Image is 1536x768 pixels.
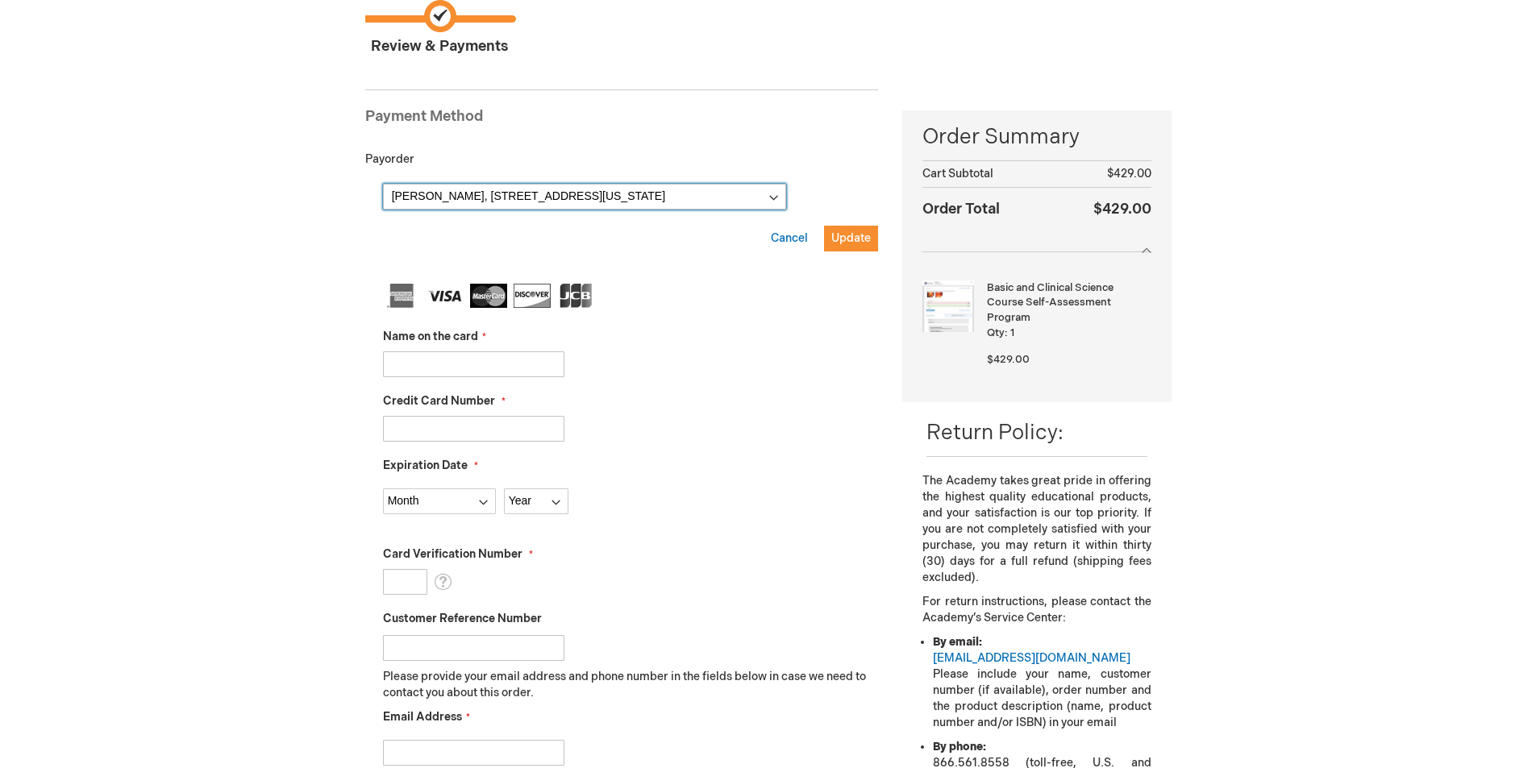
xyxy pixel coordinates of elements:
[383,459,468,472] span: Expiration Date
[1010,326,1014,339] span: 1
[557,284,594,308] img: JCB
[383,710,462,724] span: Email Address
[933,740,986,753] strong: By phone:
[383,669,879,701] p: Please provide your email address and phone number in the fields below in case we need to contact...
[383,416,564,442] input: Credit Card Number
[427,284,464,308] img: Visa
[365,106,879,135] div: Payment Method
[922,280,974,332] img: Basic and Clinical Science Course Self-Assessment Program
[922,122,1151,160] span: Order Summary
[383,284,420,308] img: American Express
[1107,167,1151,181] span: $429.00
[771,231,808,245] span: Cancel
[933,634,1151,731] li: Please include your name, customer number (if available), order number and the product descriptio...
[383,569,427,595] input: Card Verification Number
[383,612,542,625] span: Customer Reference Number
[987,353,1030,366] span: $429.00
[383,394,495,408] span: Credit Card Number
[365,152,414,166] span: Payorder
[933,635,982,649] strong: By email:
[771,230,808,247] button: Cancel
[514,284,551,308] img: Discover
[831,231,871,245] span: Update
[470,284,507,308] img: MasterCard
[922,594,1151,626] p: For return instructions, please contact the Academy’s Service Center:
[383,547,522,561] span: Card Verification Number
[987,326,1005,339] span: Qty
[824,226,878,251] button: Update
[1093,201,1151,218] span: $429.00
[987,280,1147,326] strong: Basic and Clinical Science Course Self-Assessment Program
[922,197,1000,220] strong: Order Total
[933,651,1130,665] a: [EMAIL_ADDRESS][DOMAIN_NAME]
[922,473,1151,586] p: The Academy takes great pride in offering the highest quality educational products, and your sati...
[922,161,1059,188] th: Cart Subtotal
[926,421,1064,446] span: Return Policy:
[383,330,478,343] span: Name on the card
